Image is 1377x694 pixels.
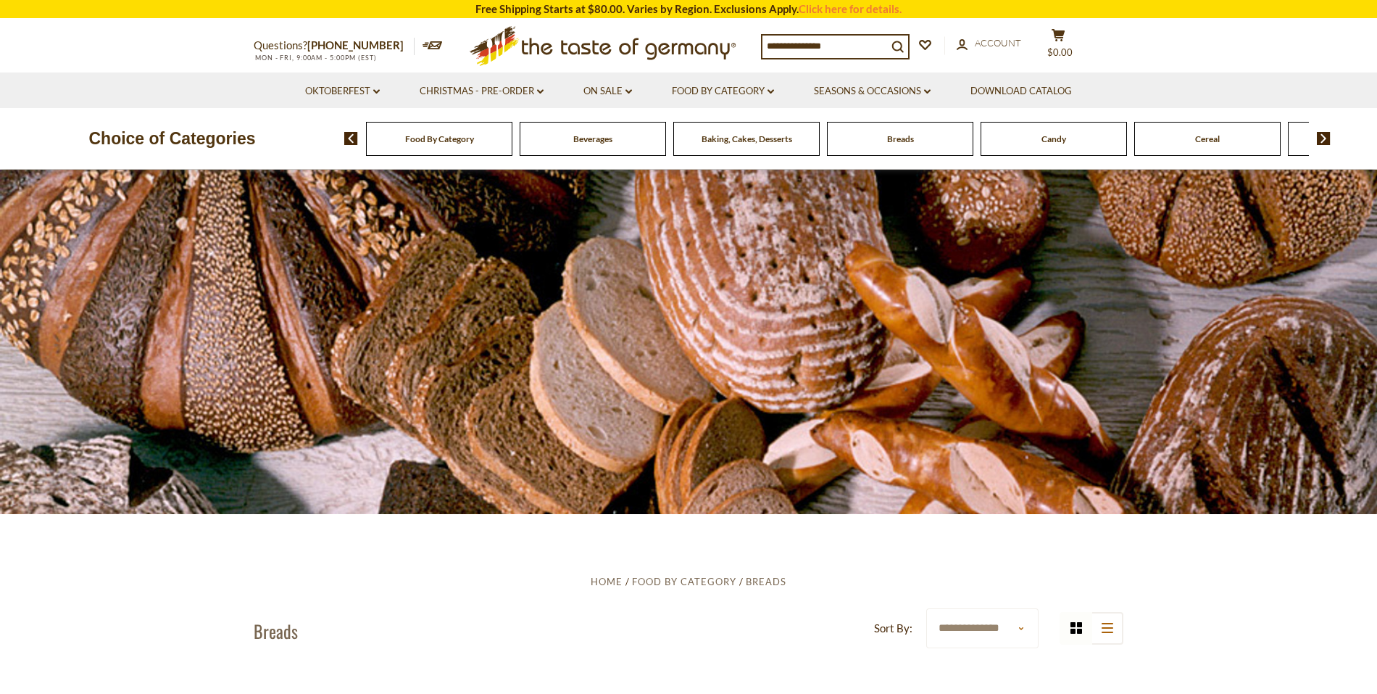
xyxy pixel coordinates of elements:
[957,36,1021,51] a: Account
[814,83,931,99] a: Seasons & Occasions
[1036,28,1080,65] button: $0.00
[305,83,380,99] a: Oktoberfest
[970,83,1072,99] a: Download Catalog
[632,576,736,587] a: Food By Category
[799,2,902,15] a: Click here for details.
[405,133,474,144] a: Food By Category
[874,619,912,637] label: Sort By:
[1195,133,1220,144] a: Cereal
[1047,46,1073,58] span: $0.00
[254,54,377,62] span: MON - FRI, 9:00AM - 5:00PM (EST)
[573,133,612,144] a: Beverages
[307,38,404,51] a: [PHONE_NUMBER]
[887,133,914,144] a: Breads
[702,133,792,144] a: Baking, Cakes, Desserts
[1317,132,1331,145] img: next arrow
[591,576,623,587] a: Home
[975,37,1021,49] span: Account
[1041,133,1066,144] a: Candy
[344,132,358,145] img: previous arrow
[672,83,774,99] a: Food By Category
[583,83,632,99] a: On Sale
[420,83,544,99] a: Christmas - PRE-ORDER
[254,620,298,642] h1: Breads
[254,36,415,55] p: Questions?
[746,576,786,587] a: Breads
